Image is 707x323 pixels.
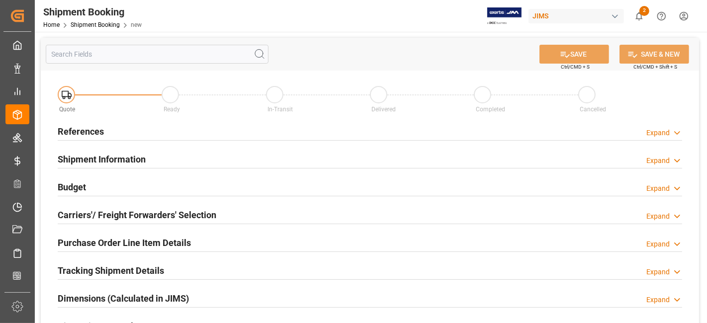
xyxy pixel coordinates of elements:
input: Search Fields [46,45,268,64]
a: Shipment Booking [71,21,120,28]
span: Completed [476,106,505,113]
div: Expand [646,156,670,166]
span: Quote [60,106,76,113]
div: Expand [646,183,670,194]
div: Expand [646,239,670,249]
span: Delivered [371,106,396,113]
h2: Shipment Information [58,153,146,166]
span: Ctrl/CMD + S [561,63,590,71]
span: In-Transit [267,106,293,113]
span: Ready [164,106,180,113]
div: JIMS [529,9,624,23]
a: Home [43,21,60,28]
div: Expand [646,211,670,222]
button: JIMS [529,6,628,25]
h2: Purchase Order Line Item Details [58,236,191,249]
h2: Tracking Shipment Details [58,264,164,277]
button: SAVE & NEW [619,45,689,64]
img: Exertis%20JAM%20-%20Email%20Logo.jpg_1722504956.jpg [487,7,522,25]
span: Ctrl/CMD + Shift + S [633,63,677,71]
h2: Dimensions (Calculated in JIMS) [58,292,189,305]
span: Cancelled [580,106,606,113]
span: 2 [639,6,649,16]
button: show 2 new notifications [628,5,650,27]
h2: Carriers'/ Freight Forwarders' Selection [58,208,216,222]
div: Expand [646,295,670,305]
div: Shipment Booking [43,4,142,19]
h2: References [58,125,104,138]
div: Expand [646,267,670,277]
button: Help Center [650,5,673,27]
button: SAVE [539,45,609,64]
div: Expand [646,128,670,138]
h2: Budget [58,180,86,194]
